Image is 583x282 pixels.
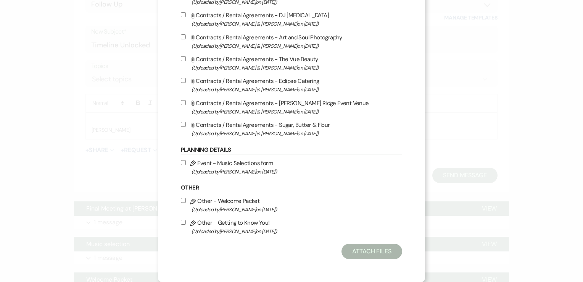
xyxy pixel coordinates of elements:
span: (Uploaded by [PERSON_NAME] on [DATE] ) [192,167,402,176]
label: Event - Music Selections form [181,158,402,176]
h6: Planning Details [181,146,402,154]
label: Other - Getting to Know You! [181,218,402,236]
label: Contracts / Rental Agreements - [PERSON_NAME] Ridge Event Venue [181,98,402,116]
span: (Uploaded by [PERSON_NAME] on [DATE] ) [192,205,402,214]
input: Contracts / Rental Agreements - Art and Soul Photography(Uploaded by[PERSON_NAME] & [PERSON_NAME]... [181,34,186,39]
input: Contracts / Rental Agreements - DJ [MEDICAL_DATA](Uploaded by[PERSON_NAME] & [PERSON_NAME]on [DATE]) [181,12,186,17]
input: Contracts / Rental Agreements - [PERSON_NAME] Ridge Event Venue(Uploaded by[PERSON_NAME] & [PERSO... [181,100,186,105]
label: Contracts / Rental Agreements - The Vue Beauty [181,54,402,72]
span: (Uploaded by [PERSON_NAME] & [PERSON_NAME] on [DATE] ) [192,129,402,138]
span: (Uploaded by [PERSON_NAME] on [DATE] ) [192,227,402,236]
label: Contracts / Rental Agreements - Sugar, Butter & Flour [181,120,402,138]
span: (Uploaded by [PERSON_NAME] & [PERSON_NAME] on [DATE] ) [192,42,402,50]
input: Other - Getting to Know You!(Uploaded by[PERSON_NAME]on [DATE]) [181,220,186,225]
h6: Other [181,184,402,192]
span: (Uploaded by [PERSON_NAME] & [PERSON_NAME] on [DATE] ) [192,19,402,28]
label: Other - Welcome Packet [181,196,402,214]
input: Other - Welcome Packet(Uploaded by[PERSON_NAME]on [DATE]) [181,198,186,203]
span: (Uploaded by [PERSON_NAME] & [PERSON_NAME] on [DATE] ) [192,85,402,94]
span: (Uploaded by [PERSON_NAME] & [PERSON_NAME] on [DATE] ) [192,63,402,72]
label: Contracts / Rental Agreements - Art and Soul Photography [181,32,402,50]
button: Attach Files [341,244,402,259]
label: Contracts / Rental Agreements - DJ [MEDICAL_DATA] [181,10,402,28]
input: Contracts / Rental Agreements - Eclipse Catering(Uploaded by[PERSON_NAME] & [PERSON_NAME]on [DATE]) [181,78,186,83]
input: Contracts / Rental Agreements - Sugar, Butter & Flour(Uploaded by[PERSON_NAME] & [PERSON_NAME]on ... [181,122,186,127]
span: (Uploaded by [PERSON_NAME] & [PERSON_NAME] on [DATE] ) [192,107,402,116]
label: Contracts / Rental Agreements - Eclipse Catering [181,76,402,94]
input: Event - Music Selections form(Uploaded by[PERSON_NAME]on [DATE]) [181,160,186,165]
input: Contracts / Rental Agreements - The Vue Beauty(Uploaded by[PERSON_NAME] & [PERSON_NAME]on [DATE]) [181,56,186,61]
